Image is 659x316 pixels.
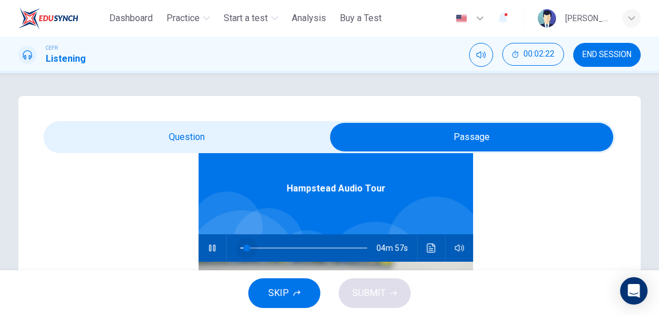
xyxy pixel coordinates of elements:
[620,277,648,305] div: Open Intercom Messenger
[340,11,382,25] span: Buy a Test
[565,11,609,25] div: [PERSON_NAME]
[422,234,440,262] button: Click to see the audio transcription
[376,234,417,262] span: 04m 57s
[502,43,564,66] button: 00:02:22
[46,44,58,52] span: CEFR
[538,9,556,27] img: Profile picture
[523,50,554,59] span: 00:02:22
[162,8,215,29] button: Practice
[287,182,386,195] span: Hampstead Audio Tour
[105,8,157,29] button: Dashboard
[219,8,283,29] button: Start a test
[166,11,200,25] span: Practice
[224,11,268,25] span: Start a test
[292,11,326,25] span: Analysis
[18,7,105,30] a: ELTC logo
[502,43,564,67] div: Hide
[573,43,641,67] button: END SESSION
[109,11,153,25] span: Dashboard
[469,43,493,67] div: Mute
[582,50,632,59] span: END SESSION
[454,14,469,23] img: en
[335,8,386,29] button: Buy a Test
[18,7,78,30] img: ELTC logo
[248,278,320,308] button: SKIP
[268,285,289,301] span: SKIP
[287,8,331,29] button: Analysis
[46,52,86,66] h1: Listening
